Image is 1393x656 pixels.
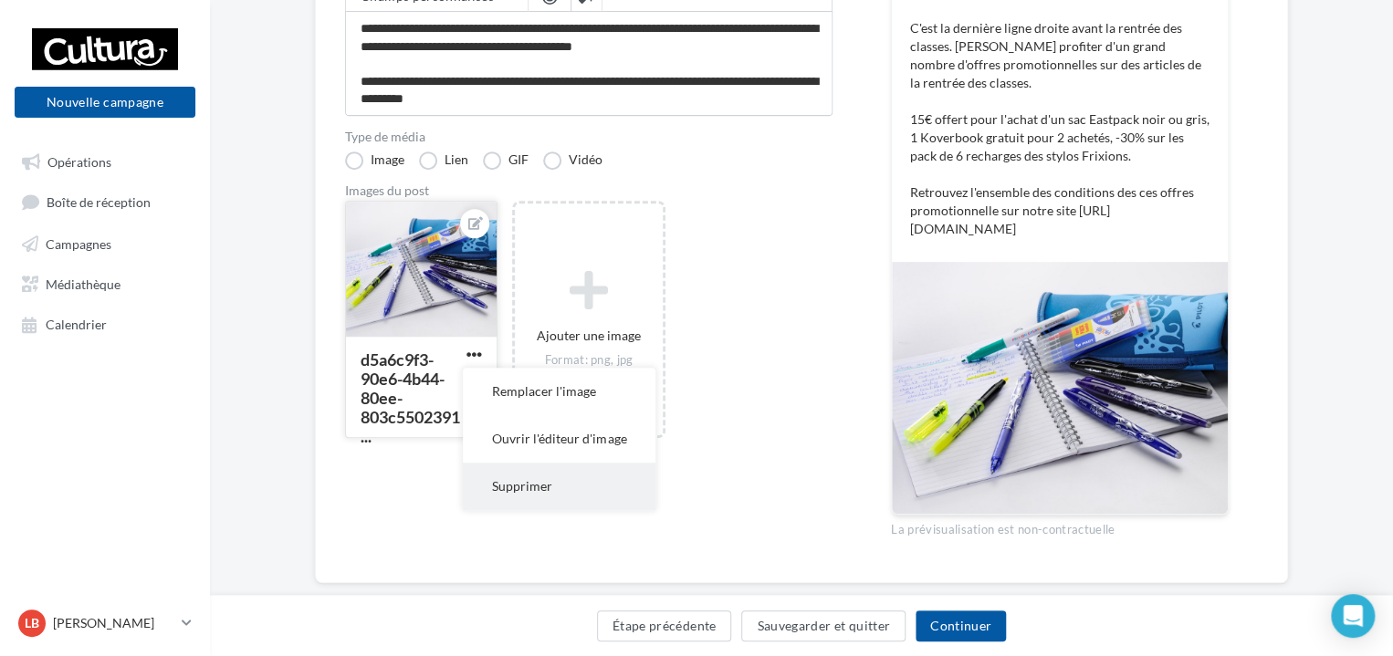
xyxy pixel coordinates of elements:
[11,144,199,177] a: Opérations
[1331,594,1375,638] div: Open Intercom Messenger
[47,194,151,210] span: Boîte de réception
[891,515,1229,538] div: La prévisualisation est non-contractuelle
[11,307,199,339] a: Calendrier
[11,184,199,218] a: Boîte de réception
[543,151,602,170] label: Vidéo
[741,610,906,641] button: Sauvegarder et quitter
[463,463,655,510] button: Supprimer
[419,151,468,170] label: Lien
[15,87,195,118] button: Nouvelle campagne
[345,130,833,143] label: Type de média
[463,368,655,415] button: Remplacer l'image
[46,235,111,251] span: Campagnes
[483,151,529,170] label: GIF
[11,226,199,259] a: Campagnes
[25,614,39,632] span: LB
[46,276,120,291] span: Médiathèque
[361,349,460,446] div: d5a6c9f3-90e6-4b44-80ee-803c5502391...
[53,614,174,632] p: [PERSON_NAME]
[345,184,833,197] div: Images du post
[11,266,199,299] a: Médiathèque
[46,317,107,332] span: Calendrier
[597,610,732,641] button: Étape précédente
[15,606,195,640] a: LB [PERSON_NAME]
[463,415,655,463] button: Ouvrir l'éditeur d'image
[47,153,111,169] span: Opérations
[345,151,404,170] label: Image
[916,610,1006,641] button: Continuer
